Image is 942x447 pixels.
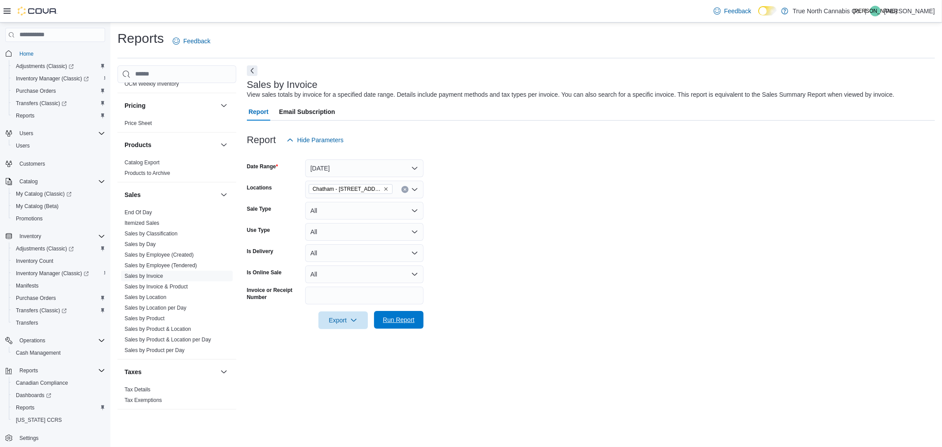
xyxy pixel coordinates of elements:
button: Settings [2,432,109,444]
h3: Sales by Invoice [247,80,318,90]
button: Reports [16,365,42,376]
nav: Complex example [5,44,105,442]
a: Reports [12,110,38,121]
span: Transfers (Classic) [16,100,67,107]
span: Sales by Classification [125,230,178,237]
a: Reports [12,402,38,413]
span: Sales by Location [125,294,166,301]
a: Price Sheet [125,120,152,126]
p: True North Cannabis Co. [793,6,861,16]
span: Transfers [12,318,105,328]
span: Inventory Manager (Classic) [16,270,89,277]
a: Tax Exemptions [125,397,162,403]
span: Catalog [16,176,105,187]
button: Operations [16,335,49,346]
a: Purchase Orders [12,293,60,303]
span: Transfers (Classic) [16,307,67,314]
a: Adjustments (Classic) [9,60,109,72]
span: Dashboards [16,392,51,399]
a: Adjustments (Classic) [9,242,109,255]
span: Users [16,128,105,139]
button: Pricing [125,101,217,110]
button: Pricing [219,100,229,111]
a: Transfers (Classic) [9,97,109,110]
a: OCM Weekly Inventory [125,81,179,87]
h3: Products [125,140,151,149]
span: My Catalog (Classic) [12,189,105,199]
span: Purchase Orders [16,295,56,302]
span: Inventory Count [16,258,53,265]
span: Reports [16,112,34,119]
button: Sales [125,190,217,199]
div: Products [117,157,236,182]
span: Inventory Manager (Classic) [12,73,105,84]
label: Is Online Sale [247,269,282,276]
button: Hide Parameters [283,131,347,149]
button: Products [125,140,217,149]
span: Sales by Product & Location per Day [125,336,211,343]
a: My Catalog (Classic) [9,188,109,200]
a: Inventory Manager (Classic) [12,268,92,279]
a: Feedback [169,32,214,50]
a: Sales by Employee (Created) [125,252,194,258]
span: Settings [16,432,105,443]
button: My Catalog (Beta) [9,200,109,212]
button: Transfers [9,317,109,329]
label: Use Type [247,227,270,234]
span: Feedback [183,37,210,45]
button: [DATE] [305,159,424,177]
span: Reports [12,110,105,121]
span: Inventory Manager (Classic) [12,268,105,279]
a: Manifests [12,280,42,291]
span: Manifests [16,282,38,289]
span: My Catalog (Beta) [16,203,59,210]
a: Transfers (Classic) [12,305,70,316]
span: Operations [16,335,105,346]
label: Is Delivery [247,248,273,255]
button: All [305,223,424,241]
label: Date Range [247,163,278,170]
span: [PERSON_NAME] [854,6,897,16]
span: Chatham - 85 King St W [309,184,393,194]
button: Next [247,65,257,76]
a: Inventory Manager (Classic) [9,72,109,85]
a: My Catalog (Classic) [12,189,75,199]
button: Reports [9,402,109,414]
a: Adjustments (Classic) [12,243,77,254]
span: Price Sheet [125,120,152,127]
a: Sales by Day [125,241,156,247]
span: Sales by Product per Day [125,347,185,354]
h1: Reports [117,30,164,47]
button: Products [219,140,229,150]
span: Hide Parameters [297,136,344,144]
button: Sales [219,189,229,200]
span: Reports [19,367,38,374]
span: Adjustments (Classic) [16,63,74,70]
a: Cash Management [12,348,64,358]
span: Cash Management [16,349,61,356]
button: [US_STATE] CCRS [9,414,109,426]
span: My Catalog (Beta) [12,201,105,212]
span: Operations [19,337,45,344]
span: Inventory Manager (Classic) [16,75,89,82]
img: Cova [18,7,57,15]
button: Inventory Count [9,255,109,267]
span: Feedback [724,7,751,15]
span: Cash Management [12,348,105,358]
span: My Catalog (Classic) [16,190,72,197]
span: OCM Weekly Inventory [125,80,179,87]
h3: Report [247,135,276,145]
a: Sales by Invoice [125,273,163,279]
span: Home [16,48,105,59]
a: Settings [16,433,42,443]
a: Customers [16,159,49,169]
button: Promotions [9,212,109,225]
button: Reports [9,110,109,122]
span: [US_STATE] CCRS [16,417,62,424]
div: Jeff Allen [870,6,881,16]
button: Home [2,47,109,60]
span: Export [324,311,363,329]
label: Invoice or Receipt Number [247,287,302,301]
h3: Sales [125,190,141,199]
a: Adjustments (Classic) [12,61,77,72]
